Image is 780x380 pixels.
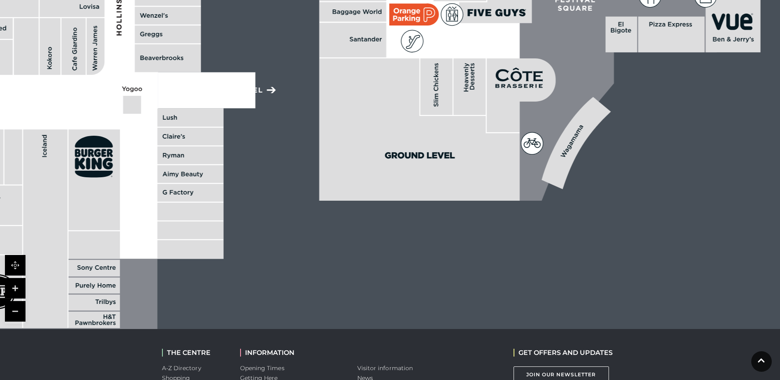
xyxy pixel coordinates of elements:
[240,364,285,372] a: Opening Times
[162,364,201,372] a: A-Z Directory
[240,349,345,357] h2: INFORMATION
[357,364,413,372] a: Visitor information
[514,349,613,357] h2: GET OFFERS AND UPDATES
[162,349,228,357] h2: THE CENTRE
